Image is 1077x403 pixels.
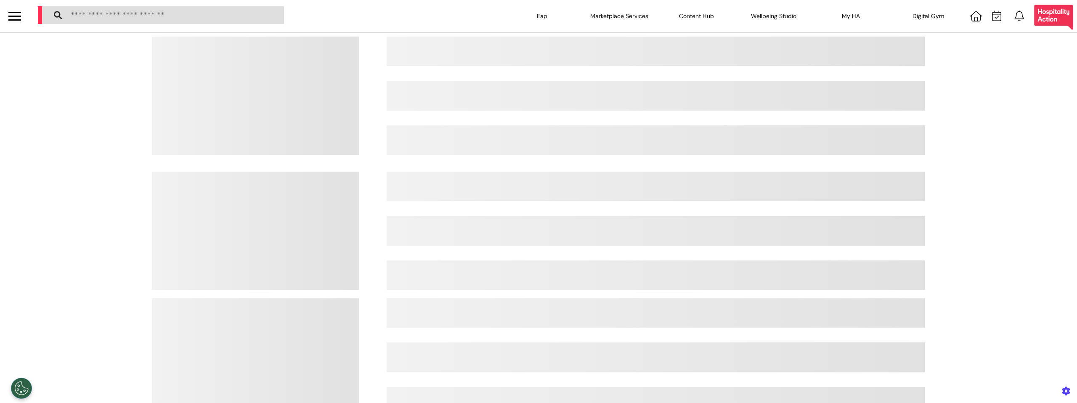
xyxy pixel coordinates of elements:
div: Content Hub [658,4,735,28]
div: Eap [504,4,581,28]
div: Marketplace Services [581,4,658,28]
div: My HA [812,4,890,28]
div: Digital Gym [889,4,967,28]
div: Wellbeing Studio [735,4,812,28]
button: Open Preferences [11,378,32,399]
